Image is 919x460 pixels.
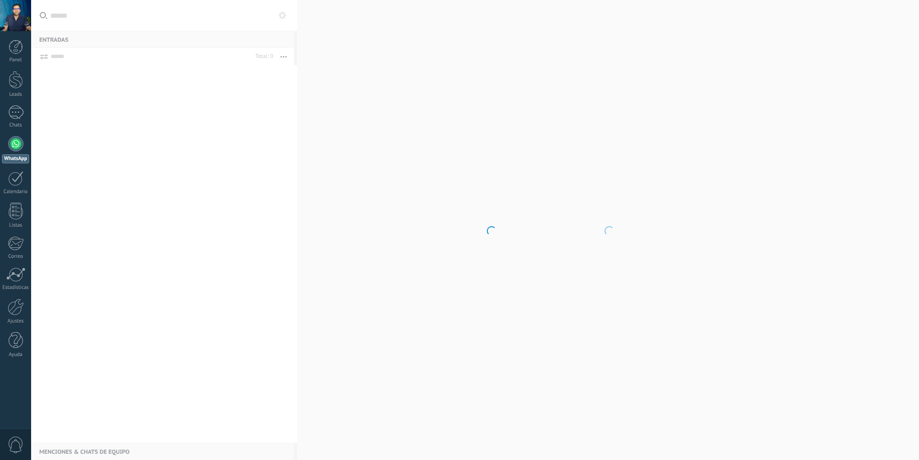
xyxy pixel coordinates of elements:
div: Estadísticas [2,285,30,291]
div: Correo [2,253,30,260]
div: Calendario [2,189,30,195]
div: Ayuda [2,352,30,358]
div: Ajustes [2,318,30,324]
div: Leads [2,92,30,98]
div: Panel [2,57,30,63]
div: WhatsApp [2,154,29,163]
div: Chats [2,122,30,128]
div: Listas [2,222,30,229]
